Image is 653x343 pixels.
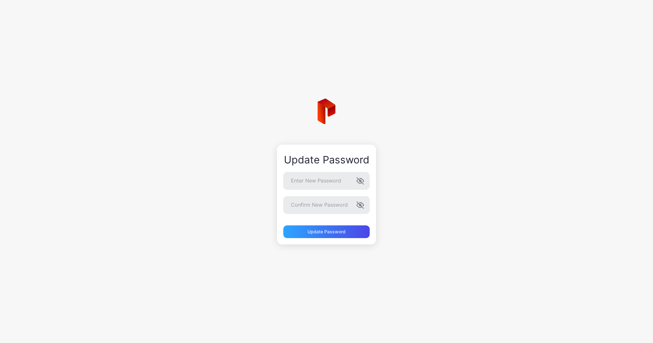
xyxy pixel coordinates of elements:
[283,225,370,238] button: Update Password
[307,229,346,234] div: Update Password
[283,196,370,214] input: Confirm New Password
[283,172,370,190] input: Enter New Password
[283,154,370,166] div: Update Password
[356,201,364,209] button: Confirm New Password
[356,177,364,185] button: Enter New Password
